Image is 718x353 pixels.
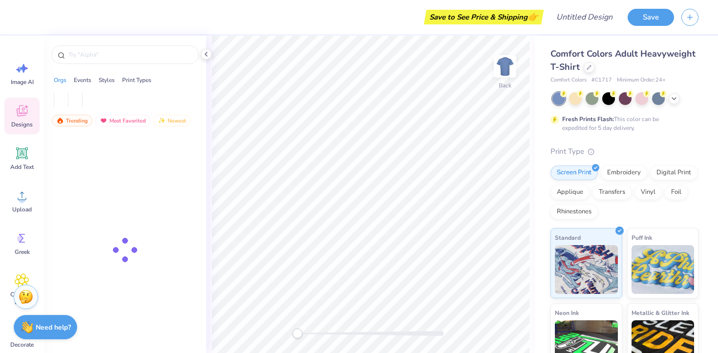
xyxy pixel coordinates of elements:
[153,115,190,126] div: Newest
[528,11,538,22] span: 👉
[555,245,618,294] img: Standard
[12,206,32,213] span: Upload
[632,308,689,318] span: Metallic & Glitter Ink
[562,115,614,123] strong: Fresh Prints Flash:
[54,76,66,84] div: Orgs
[634,185,662,200] div: Vinyl
[550,146,698,157] div: Print Type
[56,117,64,124] img: trending.gif
[11,121,33,128] span: Designs
[6,291,38,306] span: Clipart & logos
[665,185,688,200] div: Foil
[158,117,166,124] img: newest.gif
[74,76,91,84] div: Events
[550,185,590,200] div: Applique
[495,57,515,76] img: Back
[95,115,150,126] div: Most Favorited
[562,115,682,132] div: This color can be expedited for 5 day delivery.
[550,76,587,84] span: Comfort Colors
[293,329,302,338] div: Accessibility label
[601,166,647,180] div: Embroidery
[100,117,107,124] img: most_fav.gif
[555,232,581,243] span: Standard
[426,10,541,24] div: Save to See Price & Shipping
[10,341,34,349] span: Decorate
[550,166,598,180] div: Screen Print
[592,185,632,200] div: Transfers
[650,166,697,180] div: Digital Print
[617,76,666,84] span: Minimum Order: 24 +
[632,245,695,294] img: Puff Ink
[549,7,620,27] input: Untitled Design
[10,163,34,171] span: Add Text
[15,248,30,256] span: Greek
[11,78,34,86] span: Image AI
[36,323,71,332] strong: Need help?
[52,115,92,126] div: Trending
[550,205,598,219] div: Rhinestones
[122,76,151,84] div: Print Types
[99,76,115,84] div: Styles
[632,232,652,243] span: Puff Ink
[499,81,511,90] div: Back
[628,9,674,26] button: Save
[591,76,612,84] span: # C1717
[550,48,696,73] span: Comfort Colors Adult Heavyweight T-Shirt
[555,308,579,318] span: Neon Ink
[67,50,192,60] input: Try "Alpha"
